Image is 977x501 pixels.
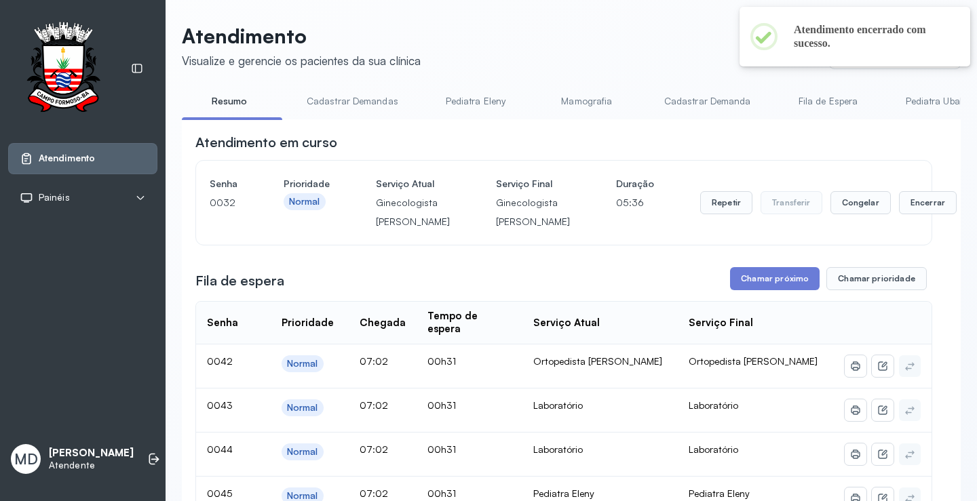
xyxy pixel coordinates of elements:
span: Laboratório [689,443,738,455]
h4: Senha [210,174,237,193]
div: Serviço Final [689,317,753,329]
span: Atendimento [39,153,95,164]
h4: Prioridade [284,174,330,193]
p: Ginecologista [PERSON_NAME] [376,193,450,231]
h4: Serviço Atual [376,174,450,193]
button: Encerrar [899,191,957,214]
button: Transferir [761,191,822,214]
p: 0032 [210,193,237,212]
img: Logotipo do estabelecimento [14,22,112,116]
span: 07:02 [360,355,388,367]
div: Ortopedista [PERSON_NAME] [533,355,667,367]
div: Visualize e gerencie os pacientes da sua clínica [182,54,421,68]
p: Atendente [49,460,134,471]
span: 0042 [207,355,233,367]
h3: Fila de espera [195,271,284,290]
span: 0044 [207,443,233,455]
span: 07:02 [360,487,388,499]
span: 00h31 [427,355,456,367]
p: Ginecologista [PERSON_NAME] [496,193,570,231]
button: Repetir [700,191,752,214]
div: Normal [287,446,318,458]
a: Atendimento [20,152,146,165]
span: 00h31 [427,399,456,411]
div: Senha [207,317,238,329]
h4: Serviço Final [496,174,570,193]
span: 07:02 [360,443,388,455]
span: 00h31 [427,487,456,499]
div: Normal [289,196,320,207]
a: Mamografia [539,90,634,113]
span: 07:02 [360,399,388,411]
a: Fila de Espera [781,90,876,113]
a: Resumo [182,90,277,113]
p: Atendimento [182,24,421,48]
h3: Atendimento em curso [195,133,337,152]
span: Pediatra Eleny [689,487,750,499]
span: 00h31 [427,443,456,455]
p: 05:36 [616,193,654,212]
div: Normal [287,358,318,369]
a: Cadastrar Demanda [651,90,765,113]
span: Ortopedista [PERSON_NAME] [689,355,818,367]
span: 0045 [207,487,232,499]
a: Cadastrar Demandas [293,90,412,113]
div: Prioridade [282,317,334,329]
span: 0043 [207,399,233,411]
div: Chegada [360,317,406,329]
p: [PERSON_NAME] [49,447,134,460]
span: Painéis [39,192,70,203]
button: Chamar próximo [730,267,820,290]
button: Congelar [830,191,891,214]
div: Serviço Atual [533,317,600,329]
div: Laboratório [533,443,667,456]
div: Tempo de espera [427,310,512,336]
h2: Atendimento encerrado com sucesso. [794,23,949,50]
div: Normal [287,402,318,414]
h4: Duração [616,174,654,193]
a: Pediatra Eleny [428,90,523,113]
div: Laboratório [533,399,667,412]
button: Chamar prioridade [826,267,927,290]
div: Pediatra Eleny [533,487,667,500]
span: Laboratório [689,399,738,411]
